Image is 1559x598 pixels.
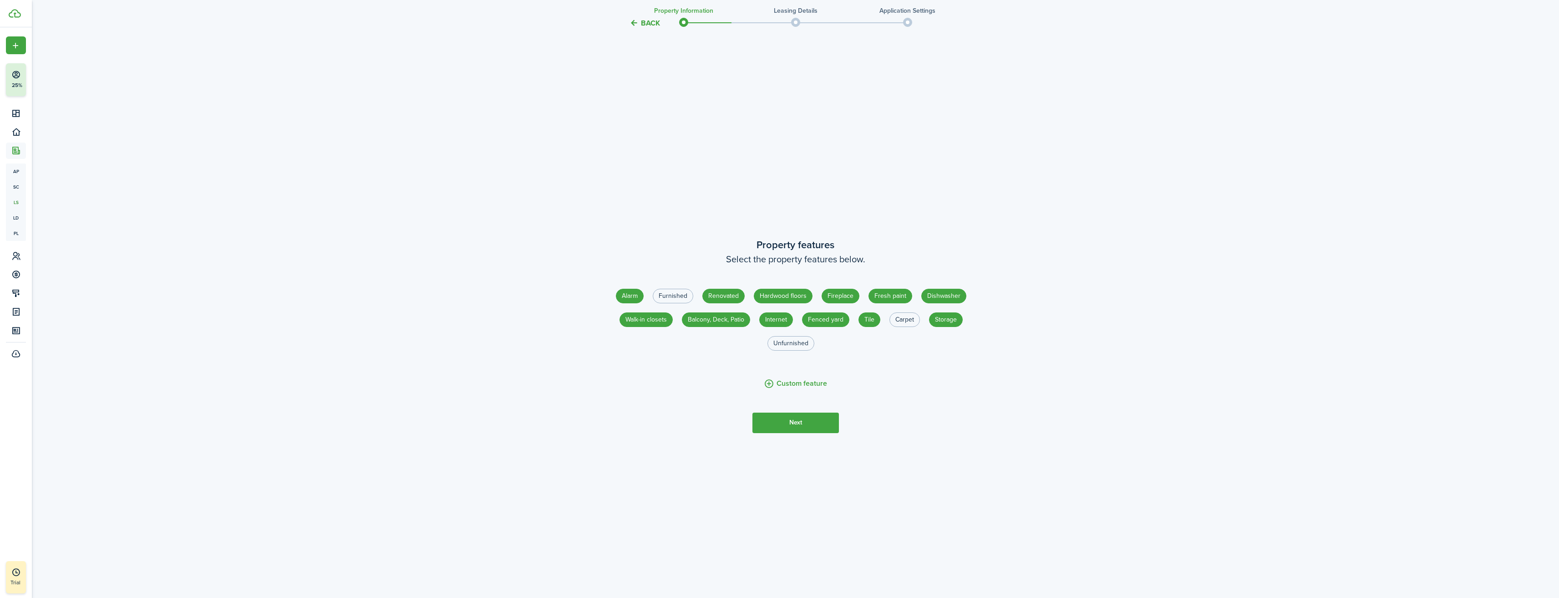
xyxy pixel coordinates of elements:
[604,252,987,266] wizard-step-header-description: Select the property features below.
[802,312,849,327] label: Fenced yard
[6,194,26,210] a: ls
[654,6,713,15] stepper-dot-title: Property information
[6,561,26,593] a: Trial
[822,289,859,303] label: Fireplace
[889,312,920,327] label: Carpet
[11,82,23,89] p: 25%
[764,378,827,389] button: Custom feature
[616,289,644,303] label: Alarm
[6,63,81,96] button: 25%
[702,289,745,303] label: Renovated
[682,312,750,327] label: Balcony, Deck, Patio
[858,312,880,327] label: Tile
[759,312,793,327] label: Internet
[9,9,21,18] img: TenantCloud
[6,225,26,241] a: pl
[754,289,813,303] label: Hardwood floors
[653,289,693,303] label: Furnished
[6,210,26,225] a: ld
[6,179,26,194] a: sc
[752,413,839,433] button: Next
[6,36,26,54] button: Open menu
[929,312,963,327] label: Storage
[868,289,912,303] label: Fresh paint
[879,6,935,15] stepper-dot-title: Application settings
[921,289,966,303] label: Dishwasher
[10,578,47,587] p: Trial
[604,237,987,252] wizard-step-header-title: Property features
[6,164,26,179] a: ap
[767,336,814,351] label: Unfurnished
[630,18,660,28] button: Back
[620,312,673,327] label: Walk-in closets
[774,6,818,15] stepper-dot-title: Leasing details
